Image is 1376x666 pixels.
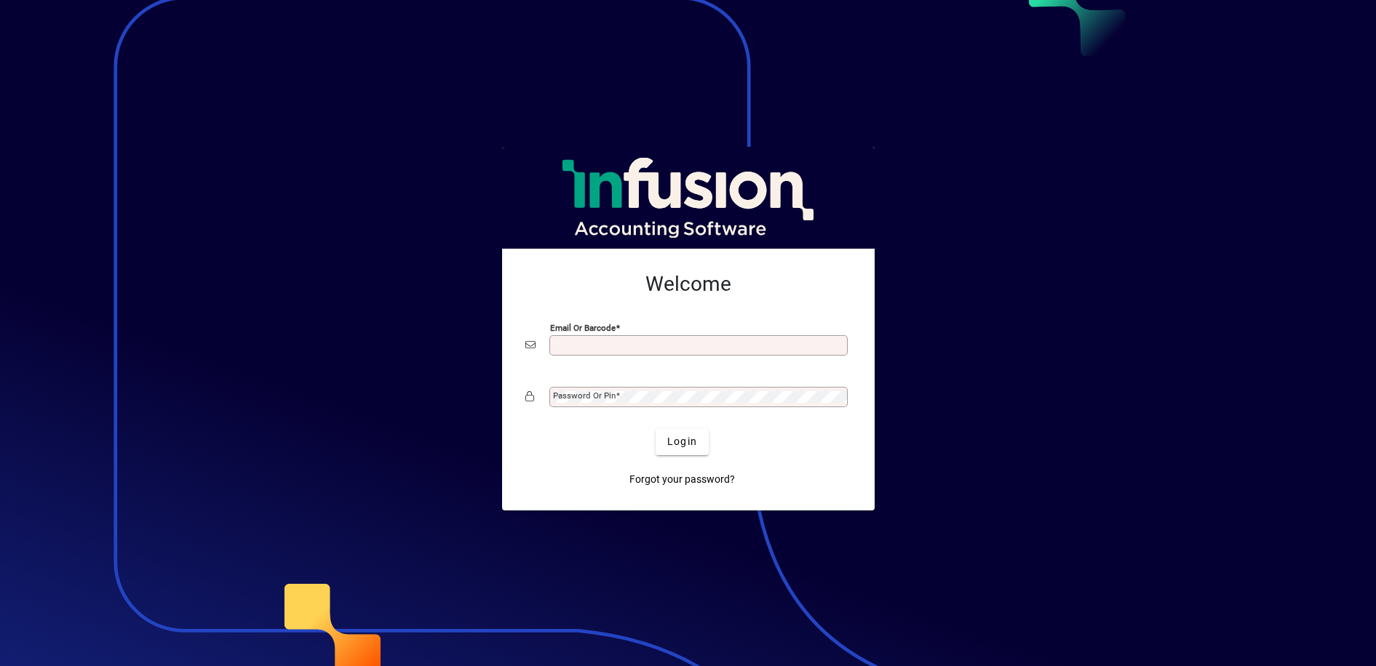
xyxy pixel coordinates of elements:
[525,272,851,297] h2: Welcome
[550,322,616,332] mat-label: Email or Barcode
[667,434,697,449] span: Login
[656,429,709,455] button: Login
[629,472,735,487] span: Forgot your password?
[624,467,741,493] a: Forgot your password?
[553,390,616,401] mat-label: Password or Pin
